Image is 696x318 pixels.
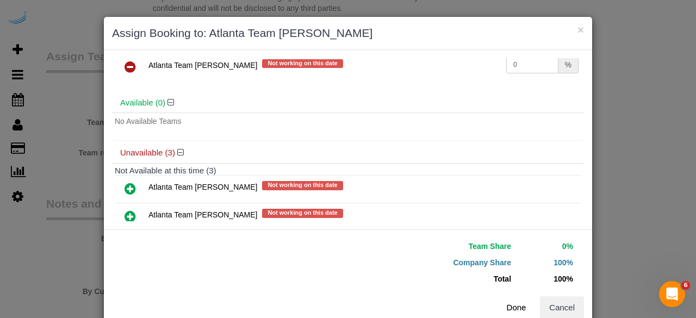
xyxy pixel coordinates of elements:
h4: Not Available at this time (3) [115,166,581,176]
td: Company Share [356,254,514,271]
span: Atlanta Team [PERSON_NAME] [148,61,257,70]
span: Atlanta Team [PERSON_NAME] [148,211,257,220]
div: % [558,57,579,73]
h4: Unavailable (3) [120,148,576,158]
td: Total [356,271,514,287]
td: 0% [514,238,576,254]
h4: Available (0) [120,98,576,108]
td: 100% [514,254,576,271]
span: Not working on this date [262,209,343,217]
button: × [577,24,584,35]
span: Not working on this date [262,181,343,190]
span: Not working on this date [262,59,343,68]
td: Team Share [356,238,514,254]
span: 6 [681,281,690,290]
span: Atlanta Team [PERSON_NAME] [148,183,257,192]
h3: Assign Booking to: Atlanta Team [PERSON_NAME] [112,25,584,41]
iframe: Intercom live chat [659,281,685,307]
span: No Available Teams [115,117,181,126]
td: 100% [514,271,576,287]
